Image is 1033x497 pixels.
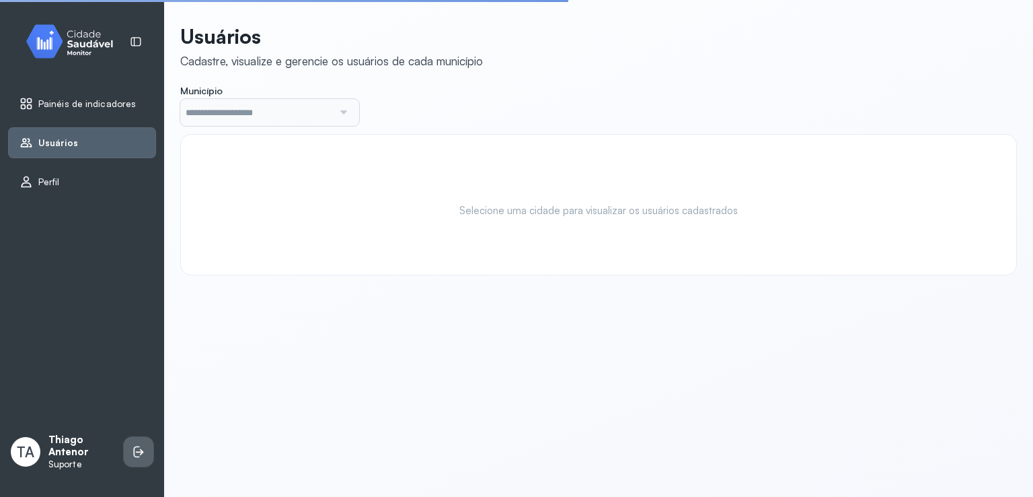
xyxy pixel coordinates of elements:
a: Usuários [20,136,145,150]
span: TA [17,443,34,461]
div: Cadastre, visualize e gerencie os usuários de cada município [180,54,483,68]
div: Selecione uma cidade para visualizar os usuários cadastrados [194,162,1003,261]
span: Painéis de indicadores [38,98,136,110]
p: Thiago Antenor [48,434,118,459]
img: monitor.svg [14,22,135,61]
a: Painéis de indicadores [20,97,145,110]
span: Usuários [38,137,78,149]
a: Perfil [20,175,145,189]
span: Município [180,85,223,97]
p: Usuários [180,24,483,48]
p: Suporte [48,459,118,470]
span: Perfil [38,176,60,188]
